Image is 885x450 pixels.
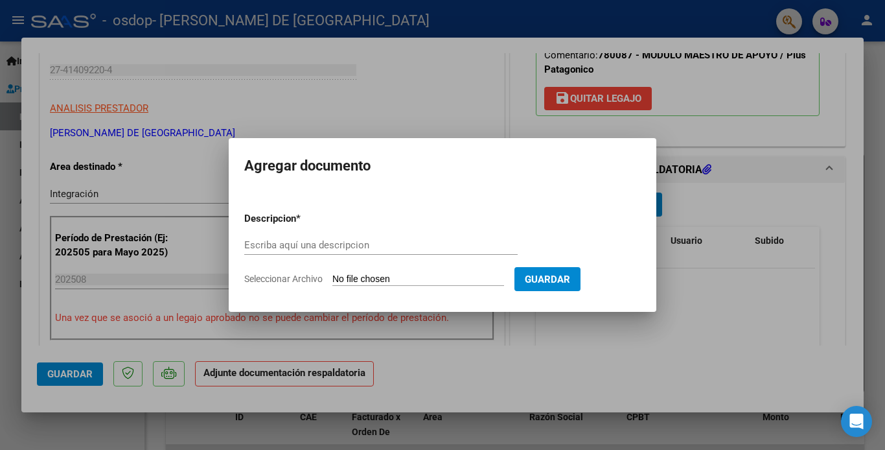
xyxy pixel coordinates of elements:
[244,154,641,178] h2: Agregar documento
[244,274,323,284] span: Seleccionar Archivo
[514,267,580,291] button: Guardar
[244,211,363,226] p: Descripcion
[525,274,570,285] span: Guardar
[841,406,872,437] div: Open Intercom Messenger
